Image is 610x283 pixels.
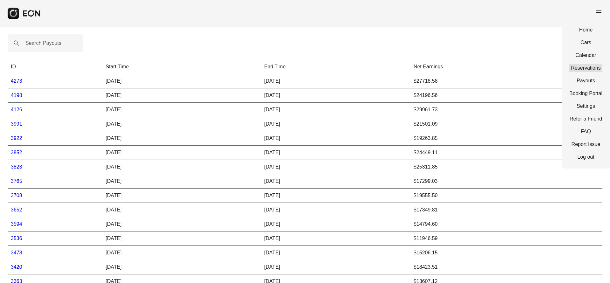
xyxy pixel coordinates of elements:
td: [DATE] [103,131,261,146]
td: $27718.58 [410,74,602,88]
a: Calendar [569,52,602,59]
td: [DATE] [261,74,410,88]
td: [DATE] [103,260,261,274]
a: 3922 [11,135,22,141]
td: $18423.51 [410,260,602,274]
a: Report Issue [569,141,602,148]
a: Booking Portal [569,90,602,97]
td: [DATE] [261,189,410,203]
a: Payouts [569,77,602,85]
td: [DATE] [261,117,410,131]
a: Home [569,26,602,34]
td: [DATE] [261,203,410,217]
td: [DATE] [103,189,261,203]
td: [DATE] [103,146,261,160]
td: [DATE] [103,103,261,117]
a: 3852 [11,150,22,155]
td: $24196.56 [410,88,602,103]
a: FAQ [569,128,602,135]
td: [DATE] [103,246,261,260]
a: 3478 [11,250,22,255]
td: [DATE] [103,160,261,174]
td: [DATE] [261,131,410,146]
a: 3420 [11,264,22,270]
td: [DATE] [103,203,261,217]
td: [DATE] [261,88,410,103]
td: [DATE] [103,174,261,189]
td: $25311.85 [410,160,602,174]
th: End Time [261,60,410,74]
td: [DATE] [103,217,261,231]
td: [DATE] [261,160,410,174]
td: [DATE] [261,217,410,231]
span: menu [595,9,602,16]
th: Start Time [103,60,261,74]
td: $15206.15 [410,246,602,260]
td: $11946.59 [410,231,602,246]
a: 3536 [11,236,22,241]
a: Log out [569,153,602,161]
td: $14794.60 [410,217,602,231]
a: Refer a Friend [569,115,602,123]
a: 4273 [11,78,22,84]
a: Cars [569,39,602,46]
a: 4126 [11,107,22,112]
a: 3765 [11,178,22,184]
td: [DATE] [261,231,410,246]
td: [DATE] [103,231,261,246]
td: $21501.09 [410,117,602,131]
a: 3991 [11,121,22,127]
td: $19263.85 [410,131,602,146]
td: [DATE] [103,88,261,103]
td: [DATE] [261,103,410,117]
th: ID [8,60,103,74]
td: [DATE] [261,260,410,274]
td: $17299.03 [410,174,602,189]
td: [DATE] [103,74,261,88]
td: $29961.73 [410,103,602,117]
td: [DATE] [261,246,410,260]
td: [DATE] [261,146,410,160]
td: $19555.50 [410,189,602,203]
a: 4198 [11,93,22,98]
td: $24449.11 [410,146,602,160]
a: 3823 [11,164,22,169]
a: 3594 [11,221,22,227]
th: Net Earnings [410,60,602,74]
label: Search Payouts [25,39,61,47]
td: $17349.81 [410,203,602,217]
td: [DATE] [261,174,410,189]
a: Reservations [569,64,602,72]
a: 3708 [11,193,22,198]
a: 3652 [11,207,22,212]
td: [DATE] [103,117,261,131]
a: Settings [569,102,602,110]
